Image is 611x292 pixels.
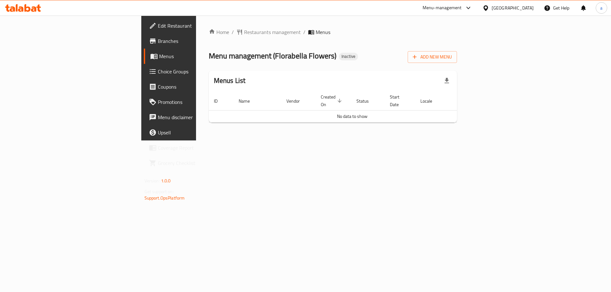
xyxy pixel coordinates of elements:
[356,97,377,105] span: Status
[158,144,238,152] span: Coverage Report
[413,53,452,61] span: Add New Menu
[158,68,238,75] span: Choice Groups
[316,28,330,36] span: Menus
[144,155,243,171] a: Grocery Checklist
[209,28,457,36] nav: breadcrumb
[337,112,368,120] span: No data to show
[158,98,238,106] span: Promotions
[144,64,243,79] a: Choice Groups
[158,113,238,121] span: Menu disclaimer
[236,28,301,36] a: Restaurants management
[144,79,243,94] a: Coupons
[321,93,344,108] span: Created On
[144,187,174,196] span: Get support on:
[214,76,246,85] h2: Menus List
[420,97,440,105] span: Locale
[161,177,171,185] span: 1.0.0
[158,22,238,30] span: Edit Restaurant
[144,49,243,64] a: Menus
[144,194,185,202] a: Support.OpsPlatform
[209,49,336,63] span: Menu management ( Florabella Flowers )
[158,83,238,91] span: Coupons
[339,54,358,59] span: Inactive
[144,33,243,49] a: Branches
[390,93,408,108] span: Start Date
[448,91,496,111] th: Actions
[144,94,243,110] a: Promotions
[159,52,238,60] span: Menus
[158,129,238,136] span: Upsell
[239,97,258,105] span: Name
[144,140,243,155] a: Coverage Report
[492,4,534,11] div: [GEOGRAPHIC_DATA]
[158,159,238,167] span: Grocery Checklist
[144,125,243,140] a: Upsell
[339,53,358,60] div: Inactive
[209,91,496,123] table: enhanced table
[423,4,462,12] div: Menu-management
[600,4,602,11] span: a
[214,97,226,105] span: ID
[408,51,457,63] button: Add New Menu
[286,97,308,105] span: Vendor
[303,28,305,36] li: /
[439,73,454,88] div: Export file
[244,28,301,36] span: Restaurants management
[144,18,243,33] a: Edit Restaurant
[144,177,160,185] span: Version:
[158,37,238,45] span: Branches
[144,110,243,125] a: Menu disclaimer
